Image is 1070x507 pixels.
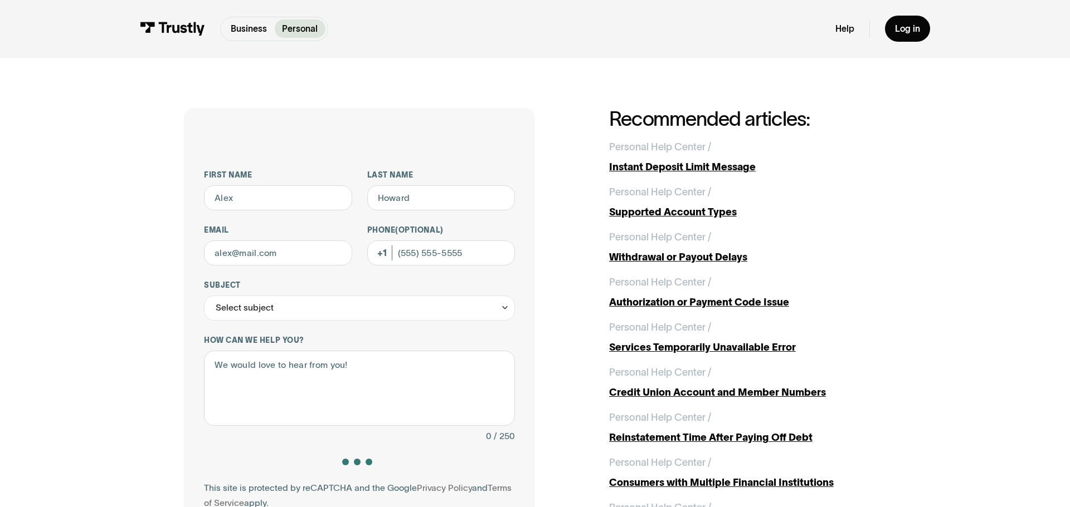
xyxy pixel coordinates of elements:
[609,385,886,400] div: Credit Union Account and Member Numbers
[609,295,886,310] div: Authorization or Payment Code Issue
[609,140,711,155] div: Personal Help Center /
[885,16,930,42] a: Log in
[609,205,886,220] div: Supported Account Types
[609,160,886,175] div: Instant Deposit Limit Message
[609,275,886,310] a: Personal Help Center /Authorization or Payment Code Issue
[367,225,515,235] label: Phone
[231,22,267,36] p: Business
[609,475,886,490] div: Consumers with Multiple Financial Institutions
[204,280,515,291] label: Subject
[282,22,318,36] p: Personal
[609,410,886,445] a: Personal Help Center /Reinstatement Time After Paying Off Debt
[395,226,443,234] span: (Optional)
[204,170,352,180] label: First name
[609,320,886,355] a: Personal Help Center /Services Temporarily Unavailable Error
[486,429,492,444] div: 0
[204,225,352,235] label: Email
[609,185,886,220] a: Personal Help Center /Supported Account Types
[609,455,711,470] div: Personal Help Center /
[609,455,886,490] a: Personal Help Center /Consumers with Multiple Financial Institutions
[835,23,854,35] a: Help
[609,275,711,290] div: Personal Help Center /
[367,185,515,210] input: Howard
[609,340,886,355] div: Services Temporarily Unavailable Error
[895,23,920,35] div: Log in
[223,19,275,38] a: Business
[609,185,711,200] div: Personal Help Center /
[204,336,515,346] label: How can we help you?
[367,170,515,180] label: Last name
[609,230,886,265] a: Personal Help Center /Withdrawal or Payout Delays
[609,230,711,245] div: Personal Help Center /
[275,19,325,38] a: Personal
[204,185,352,210] input: Alex
[609,410,711,425] div: Personal Help Center /
[609,108,886,130] h2: Recommended articles:
[609,250,886,265] div: Withdrawal or Payout Delays
[609,365,886,400] a: Personal Help Center /Credit Union Account and Member Numbers
[609,365,711,380] div: Personal Help Center /
[417,483,472,493] a: Privacy Policy
[140,22,205,36] img: Trustly Logo
[609,320,711,335] div: Personal Help Center /
[216,300,274,315] div: Select subject
[494,429,515,444] div: / 250
[609,430,886,445] div: Reinstatement Time After Paying Off Debt
[609,140,886,175] a: Personal Help Center /Instant Deposit Limit Message
[367,240,515,265] input: (555) 555-5555
[204,240,352,265] input: alex@mail.com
